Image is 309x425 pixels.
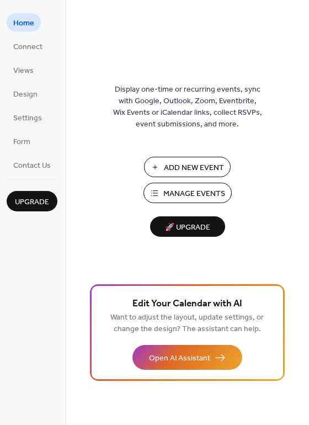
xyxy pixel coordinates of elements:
span: Home [13,18,34,29]
span: Add New Event [164,162,224,174]
button: Manage Events [143,183,232,203]
span: Manage Events [163,188,225,200]
a: Contact Us [7,156,57,174]
button: 🚀 Upgrade [150,216,225,237]
button: Add New Event [144,157,231,177]
span: Upgrade [15,196,49,208]
span: Want to adjust the layout, update settings, or change the design? The assistant can help. [110,310,264,337]
span: Contact Us [13,160,51,172]
a: Home [7,13,41,31]
a: Design [7,84,44,103]
a: Connect [7,37,49,55]
a: Form [7,132,37,150]
span: 🚀 Upgrade [157,220,219,235]
a: Views [7,61,40,79]
span: Connect [13,41,42,53]
span: Form [13,136,30,148]
button: Open AI Assistant [132,345,242,370]
a: Settings [7,108,49,126]
span: Display one-time or recurring events, sync with Google, Outlook, Zoom, Eventbrite, Wix Events or ... [113,84,262,130]
span: Edit Your Calendar with AI [132,296,242,312]
span: Settings [13,113,42,124]
button: Upgrade [7,191,57,211]
span: Design [13,89,38,100]
span: Open AI Assistant [149,353,210,364]
span: Views [13,65,34,77]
